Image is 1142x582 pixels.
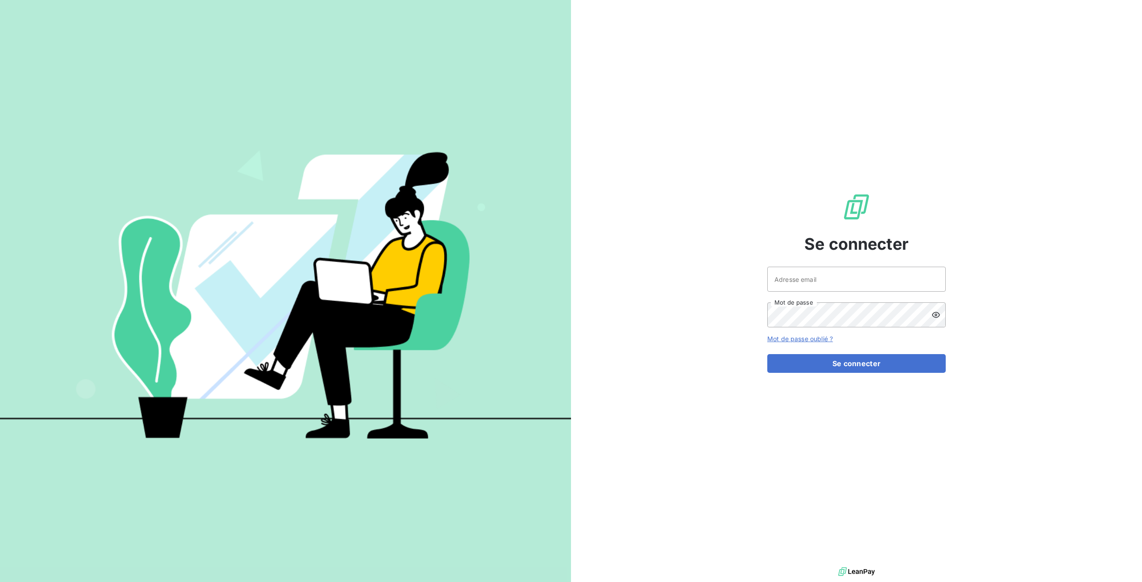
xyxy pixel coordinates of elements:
[767,354,946,373] button: Se connecter
[842,193,871,221] img: Logo LeanPay
[838,565,875,578] img: logo
[804,232,909,256] span: Se connecter
[767,335,833,343] a: Mot de passe oublié ?
[767,267,946,292] input: placeholder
